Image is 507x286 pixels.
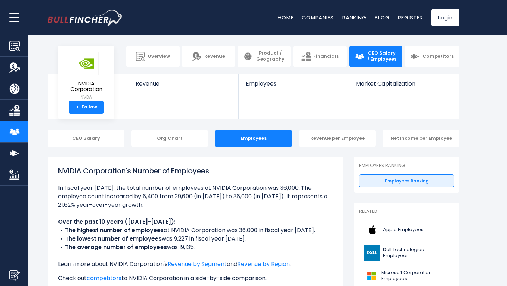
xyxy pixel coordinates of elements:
[87,274,121,282] a: competitors
[359,243,454,262] a: Dell Technologies Employees
[48,10,123,26] a: Go to homepage
[255,50,285,62] span: Product / Geography
[58,243,333,251] li: was 19,135.
[58,274,333,282] p: Check out to NVIDIA Corporation in a side-by-side comparison.
[63,51,109,101] a: NVIDIA Corporation NVDA
[131,130,208,147] div: Org Chart
[65,235,162,243] b: The lowest number of employees
[76,104,79,111] strong: +
[64,81,109,92] span: NVIDIA Corporation
[65,243,167,251] b: The average number of employees
[58,226,333,235] li: at NVIDIA Corporation was 36,000 in fiscal year [DATE].
[359,266,454,285] a: Microsoft Corporation Employees
[136,80,232,87] span: Revenue
[58,184,333,209] li: In fiscal year [DATE], the total number of employees at NVIDIA Corporation was 36,000. The employ...
[381,270,450,282] span: Microsoft Corporation Employees
[363,268,379,284] img: MSFT logo
[359,163,454,169] p: Employees Ranking
[349,74,459,99] a: Market Capitalization
[356,80,452,87] span: Market Capitalization
[278,14,293,21] a: Home
[168,260,227,268] a: Revenue by Segment
[238,46,291,67] a: Product / Geography
[204,54,225,60] span: Revenue
[246,80,341,87] span: Employees
[363,222,381,238] img: AAPL logo
[48,130,124,147] div: CEO Salary
[342,14,366,21] a: Ranking
[69,101,104,114] a: +Follow
[215,130,292,147] div: Employees
[239,74,348,99] a: Employees
[293,46,346,67] a: Financials
[367,50,397,62] span: CEO Salary / Employees
[126,46,180,67] a: Overview
[383,130,459,147] div: Net Income per Employee
[313,54,339,60] span: Financials
[64,94,109,100] small: NVDA
[237,260,290,268] a: Revenue by Region
[58,166,333,176] h1: NVIDIA Corporation's Number of Employees
[383,227,424,233] span: Apple Employees
[375,14,389,21] a: Blog
[359,209,454,214] p: Related
[349,46,402,67] a: CEO Salary / Employees
[398,14,423,21] a: Register
[405,46,459,67] a: Competitors
[65,226,164,234] b: The highest number of employees
[363,245,381,261] img: DELL logo
[58,218,175,226] b: Over the past 10 years ([DATE]-[DATE]):
[58,260,333,268] p: Learn more about NVIDIA Corporation's and .
[359,220,454,240] a: Apple Employees
[431,9,459,26] a: Login
[299,130,376,147] div: Revenue per Employee
[383,247,450,259] span: Dell Technologies Employees
[302,14,334,21] a: Companies
[359,174,454,188] a: Employees Ranking
[129,74,239,99] a: Revenue
[58,235,333,243] li: was 9,227 in fiscal year [DATE].
[182,46,235,67] a: Revenue
[423,54,454,60] span: Competitors
[48,10,123,26] img: bullfincher logo
[148,54,170,60] span: Overview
